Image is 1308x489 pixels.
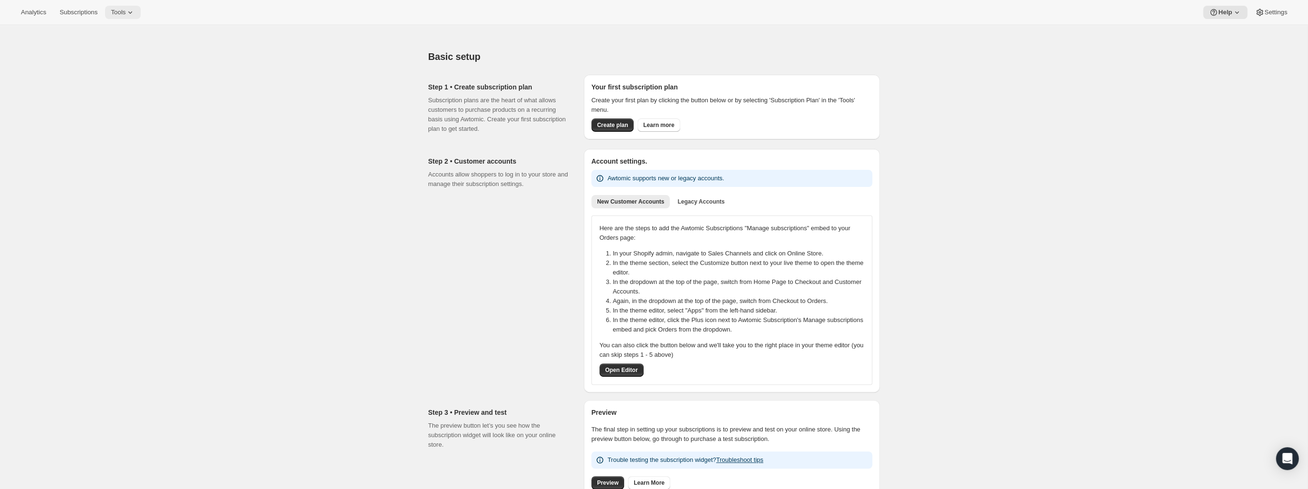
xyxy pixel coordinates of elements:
span: Subscriptions [59,9,97,16]
h2: Step 1 • Create subscription plan [428,82,568,92]
span: Preview [597,479,618,487]
button: Tools [105,6,141,19]
p: Trouble testing the subscription widget? [607,455,763,465]
button: Legacy Accounts [672,195,730,208]
span: Analytics [21,9,46,16]
span: Open Editor [605,366,638,374]
li: In the theme section, select the Customize button next to your live theme to open the theme editor. [613,258,870,277]
span: Basic setup [428,51,481,62]
span: Tools [111,9,125,16]
li: In the theme editor, select "Apps" from the left-hand sidebar. [613,306,870,315]
button: Create plan [591,118,634,132]
h2: Account settings. [591,156,872,166]
h2: Step 3 • Preview and test [428,408,568,417]
p: You can also click the button below and we'll take you to the right place in your theme editor (y... [599,341,864,360]
span: Legacy Accounts [677,198,724,205]
li: In your Shopify admin, navigate to Sales Channels and click on Online Store. [613,249,870,258]
h2: Your first subscription plan [591,82,872,92]
a: Troubleshoot tips [716,456,763,463]
span: New Customer Accounts [597,198,664,205]
p: Here are the steps to add the Awtomic Subscriptions "Manage subscriptions" embed to your Orders p... [599,224,864,243]
button: Subscriptions [54,6,103,19]
p: Create your first plan by clicking the button below or by selecting 'Subscription Plan' in the 'T... [591,96,872,115]
li: In the dropdown at the top of the page, switch from Home Page to Checkout and Customer Accounts. [613,277,870,296]
button: New Customer Accounts [591,195,670,208]
p: The preview button let’s you see how the subscription widget will look like on your online store. [428,421,568,450]
span: Help [1218,9,1232,16]
span: Learn more [643,121,674,129]
span: Settings [1264,9,1287,16]
h2: Step 2 • Customer accounts [428,156,568,166]
a: Learn more [637,118,680,132]
p: The final step in setting up your subscriptions is to preview and test on your online store. Usin... [591,425,872,444]
button: Help [1203,6,1247,19]
span: Learn More [634,479,664,487]
li: Again, in the dropdown at the top of the page, switch from Checkout to Orders. [613,296,870,306]
button: Settings [1249,6,1293,19]
button: Analytics [15,6,52,19]
p: Awtomic supports new or legacy accounts. [607,174,724,183]
button: Open Editor [599,363,644,377]
h2: Preview [591,408,872,417]
div: Open Intercom Messenger [1276,447,1298,470]
span: Create plan [597,121,628,129]
p: Subscription plans are the heart of what allows customers to purchase products on a recurring bas... [428,96,568,134]
li: In the theme editor, click the Plus icon next to Awtomic Subscription's Manage subscriptions embe... [613,315,870,334]
p: Accounts allow shoppers to log in to your store and manage their subscription settings. [428,170,568,189]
